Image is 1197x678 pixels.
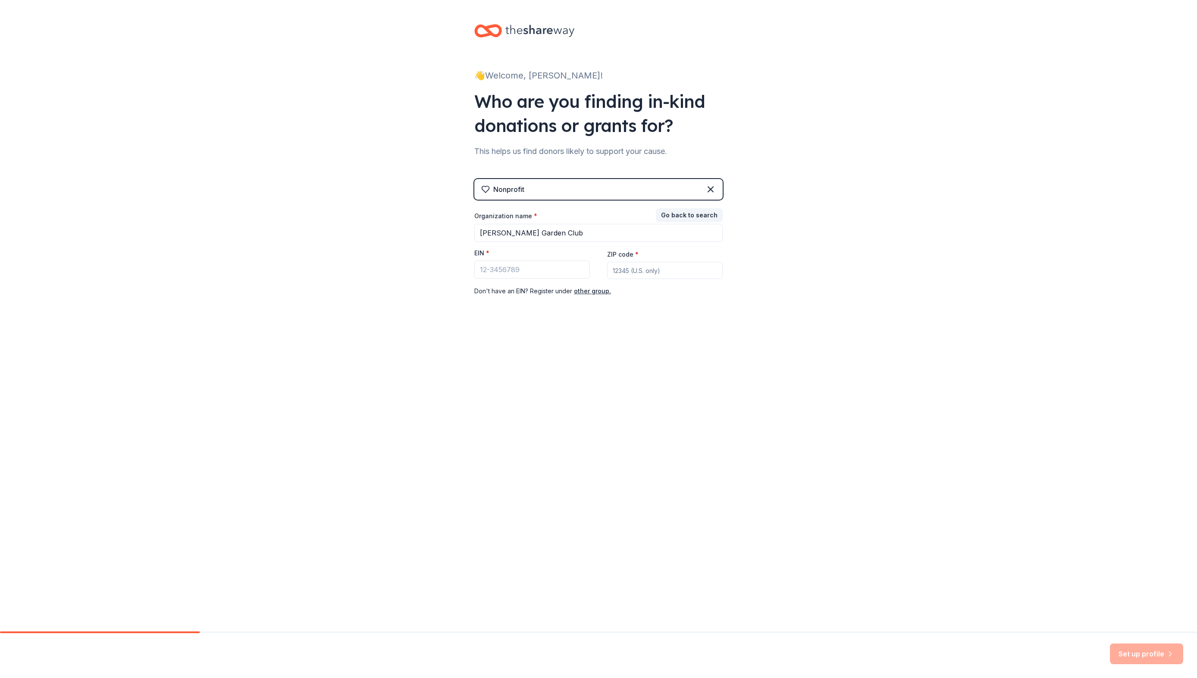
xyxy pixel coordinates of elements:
[656,208,723,222] button: Go back to search
[474,249,489,257] label: EIN
[474,89,723,138] div: Who are you finding in-kind donations or grants for?
[607,262,723,279] input: 12345 (U.S. only)
[474,144,723,158] div: This helps us find donors likely to support your cause.
[474,212,537,220] label: Organization name
[607,250,639,259] label: ZIP code
[474,224,723,242] input: American Red Cross
[474,261,590,279] input: 12-3456789
[574,286,611,296] button: other group.
[474,69,723,82] div: 👋 Welcome, [PERSON_NAME]!
[474,286,723,296] div: Don ' t have an EIN? Register under
[493,184,524,195] div: Nonprofit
